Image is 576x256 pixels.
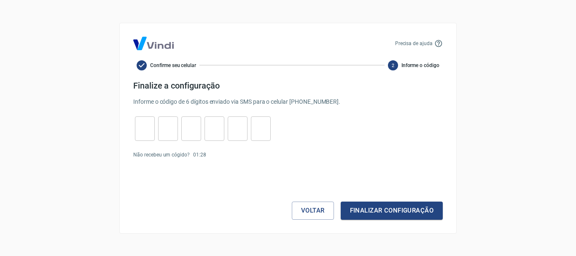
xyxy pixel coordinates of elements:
button: Voltar [292,202,334,219]
p: Informe o código de 6 dígitos enviado via SMS para o celular [PHONE_NUMBER] . [133,97,443,106]
h4: Finalize a configuração [133,81,443,91]
img: Logo Vind [133,37,174,50]
p: 01 : 28 [193,151,206,159]
button: Finalizar configuração [341,202,443,219]
span: Confirme seu celular [150,62,196,69]
span: Informe o código [401,62,439,69]
p: Não recebeu um cógido? [133,151,190,159]
p: Precisa de ajuda [395,40,433,47]
text: 2 [392,62,394,68]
